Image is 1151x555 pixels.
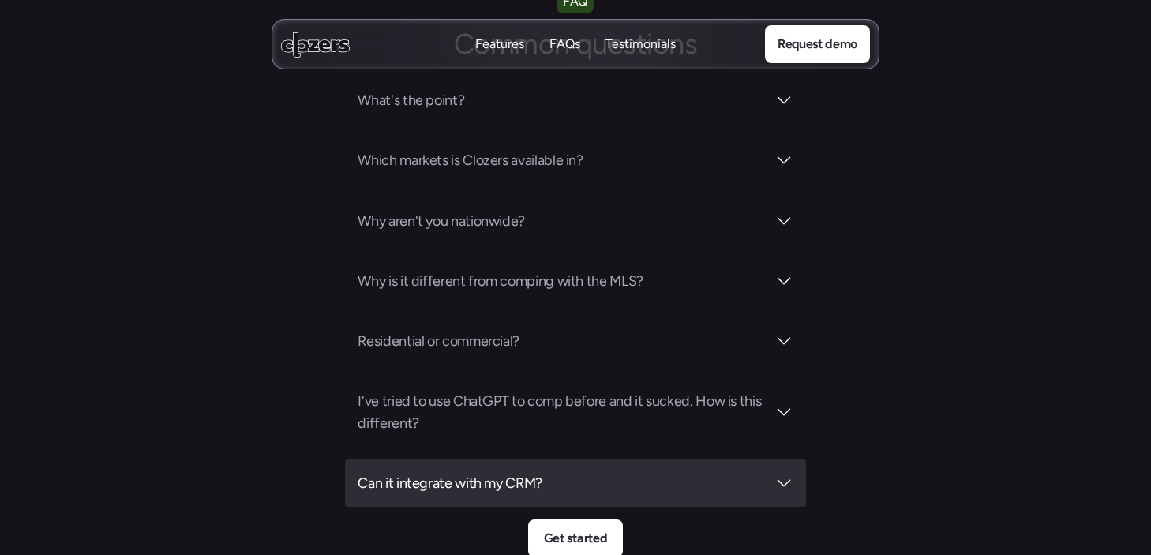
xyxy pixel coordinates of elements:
[475,36,524,53] p: Features
[605,36,676,54] a: TestimonialsTestimonials
[358,390,766,434] h3: I've tried to use ChatGPT to comp before and it sucked. How is this different?
[778,34,857,54] p: Request demo
[549,36,580,53] p: FAQs
[358,89,766,111] h3: What's the point?
[475,36,524,54] a: FeaturesFeatures
[544,528,607,549] p: Get started
[475,53,524,70] p: Features
[358,330,766,352] h3: Residential or commercial?
[358,210,766,232] h3: Why aren't you nationwide?
[358,472,766,494] h3: Can it integrate with my CRM?
[358,270,766,292] h3: Why is it different from comping with the MLS?
[549,53,580,70] p: FAQs
[549,36,580,54] a: FAQsFAQs
[358,149,766,171] h3: Which markets is Clozers available in?
[765,25,870,63] a: Request demo
[605,36,676,53] p: Testimonials
[605,53,676,70] p: Testimonials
